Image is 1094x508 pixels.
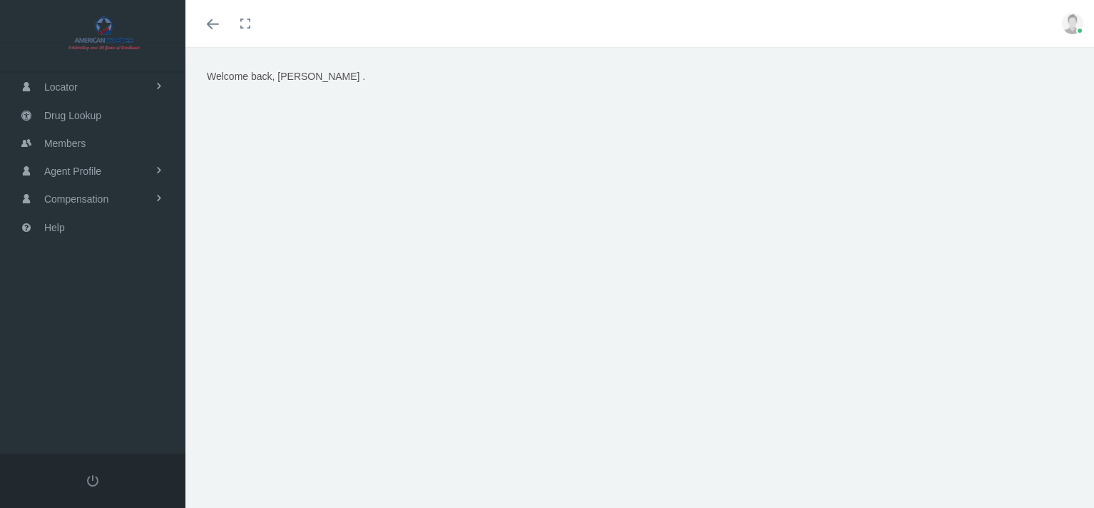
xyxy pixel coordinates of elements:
span: Members [44,130,86,157]
img: AMERICAN TRUSTEE [19,16,190,51]
img: user-placeholder.jpg [1062,13,1083,34]
span: Drug Lookup [44,102,101,129]
span: Welcome back, [PERSON_NAME] . [207,71,365,82]
span: Locator [44,73,78,101]
span: Agent Profile [44,158,101,185]
span: Help [44,214,65,241]
span: Compensation [44,186,108,213]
